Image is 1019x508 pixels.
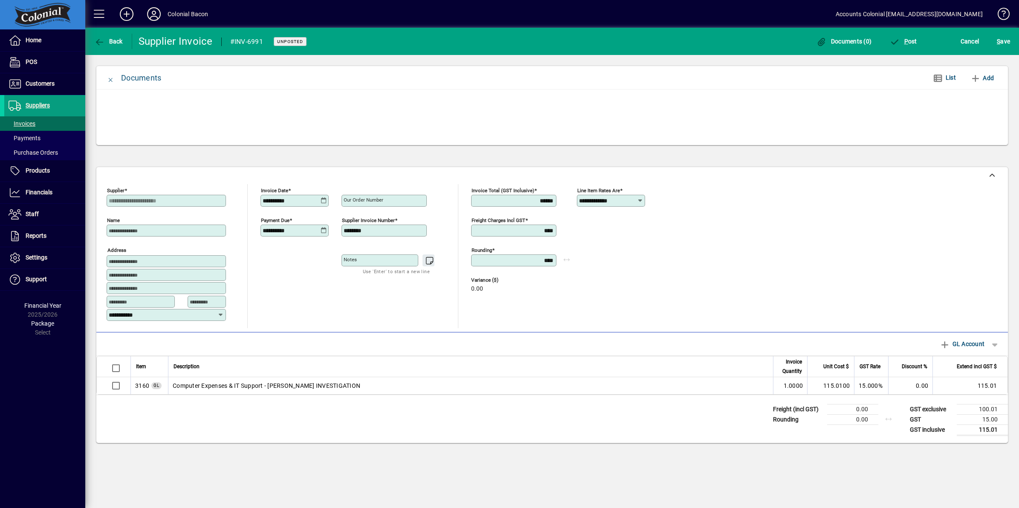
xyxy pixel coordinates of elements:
span: Description [174,362,200,371]
span: Item [136,362,146,371]
span: Back [94,38,123,45]
button: Cancel [958,34,981,49]
td: 100.01 [957,404,1008,414]
button: Post [887,34,919,49]
a: Products [4,160,85,182]
button: Back [92,34,125,49]
mat-label: Payment due [261,217,289,223]
a: Home [4,30,85,51]
div: Colonial Bacon [168,7,208,21]
span: Variance ($) [471,277,522,283]
button: GL Account [935,336,989,352]
mat-label: Freight charges incl GST [472,217,525,223]
span: Purchase Orders [9,149,58,156]
span: S [997,38,1000,45]
span: 0.00 [471,286,483,292]
div: Accounts Colonial [EMAIL_ADDRESS][DOMAIN_NAME] [836,7,983,21]
td: GST exclusive [906,404,957,414]
mat-label: Supplier [107,188,124,193]
td: 0.00 [827,414,878,424]
button: Save [995,34,1012,49]
mat-label: Invoice date [261,188,288,193]
span: Settings [26,254,47,261]
span: Financial Year [24,302,61,309]
td: 115.01 [957,424,1008,435]
td: 15.000% [854,377,888,394]
div: #INV-6991 [230,35,263,49]
span: Reports [26,232,46,239]
app-page-header-button: Back [85,34,132,49]
button: List [926,70,963,86]
a: Payments [4,131,85,145]
span: GST Rate [860,362,880,371]
span: Discount % [902,362,927,371]
span: Staff [26,211,39,217]
mat-label: Supplier invoice number [342,217,395,223]
td: Computer Expenses & IT Support - [PERSON_NAME] INVESTIGATION [168,377,773,394]
td: 15.00 [957,414,1008,424]
span: Unit Cost $ [823,362,849,371]
span: Add [970,71,994,85]
span: Extend incl GST $ [957,362,997,371]
td: GST [906,414,957,424]
mat-label: Name [107,217,120,223]
button: Add [113,6,140,22]
span: POS [26,58,37,65]
span: ost [889,38,917,45]
span: Customers [26,80,55,87]
span: Suppliers [26,102,50,109]
span: Cancel [961,35,979,48]
td: 0.00 [888,377,932,394]
mat-label: Invoice Total (GST inclusive) [472,188,534,193]
span: GL [153,383,159,388]
td: 1.0000 [773,377,807,394]
td: 115.01 [932,377,1007,394]
button: Close [101,68,121,88]
button: Add [967,70,997,86]
span: P [904,38,908,45]
span: Unposted [277,39,303,44]
span: Payments [9,135,41,141]
td: 0.00 [827,404,878,414]
mat-label: Rounding [472,247,492,253]
mat-hint: Use 'Enter' to start a new line [363,266,430,276]
span: ave [997,35,1010,48]
td: Freight (incl GST) [769,404,827,414]
a: Staff [4,204,85,225]
mat-label: Our order number [344,197,383,203]
td: GST inclusive [906,424,957,435]
span: List [946,74,956,81]
span: Home [26,37,41,43]
div: Documents [121,71,161,85]
button: Profile [140,6,168,22]
mat-label: Line item rates are [577,188,620,193]
td: Rounding [769,414,827,424]
a: Support [4,269,85,290]
span: Invoice Quantity [779,357,802,376]
td: 115.0100 [807,377,854,394]
span: Documents (0) [816,38,871,45]
mat-label: Notes [344,257,357,263]
a: Reports [4,225,85,247]
span: Package [31,320,54,327]
a: POS [4,52,85,73]
span: Invoices [9,120,35,127]
a: Financials [4,182,85,203]
a: Invoices [4,116,85,131]
a: Settings [4,247,85,268]
a: Purchase Orders [4,145,85,160]
span: Financials [26,189,52,196]
div: Supplier Invoice [139,35,213,48]
a: Knowledge Base [991,2,1008,29]
button: Documents (0) [814,34,874,49]
span: GL Account [940,337,984,351]
span: Computer Expenses & IT Support [135,381,149,390]
span: Support [26,276,47,283]
a: Customers [4,73,85,95]
span: Products [26,167,50,174]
